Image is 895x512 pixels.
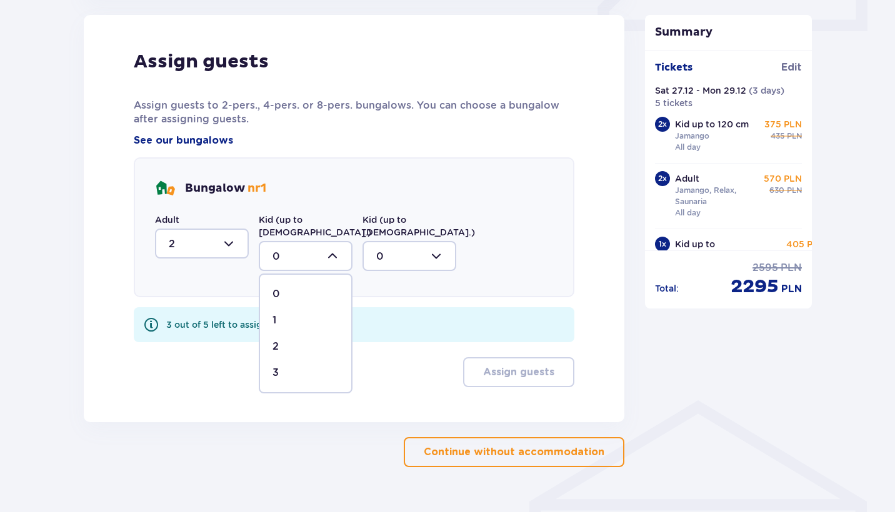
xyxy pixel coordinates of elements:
[155,179,175,199] img: bungalows Icon
[259,214,371,239] label: Kid (up to [DEMOGRAPHIC_DATA].)
[781,282,802,296] span: PLN
[771,130,784,142] span: 435
[134,134,233,147] a: See our bungalows
[675,118,749,130] p: Kid up to 120 cm
[272,340,279,353] p: 2
[787,185,802,196] span: PLN
[134,99,574,126] p: Assign guests to 2-pers., 4-pers. or 8-pers. bungalows. You can choose a bungalow after assigning...
[764,118,802,130] p: 375 PLN
[166,318,270,331] div: 3 out of 5 left to assign.
[134,50,269,74] p: Assign guests
[655,61,692,74] p: Tickets
[155,214,179,226] label: Adult
[483,365,554,379] p: Assign guests
[769,185,784,196] span: 630
[781,61,802,74] span: Edit
[787,130,802,142] span: PLN
[185,181,266,196] p: Bungalow
[675,142,701,153] p: All day
[731,275,779,298] span: 2295
[272,366,279,380] p: 3
[764,172,802,185] p: 570 PLN
[786,238,825,250] p: 405 PLN
[675,207,701,219] p: All day
[655,97,692,109] p: 5 tickets
[362,214,475,239] label: Kid (up to [DEMOGRAPHIC_DATA].)
[645,25,812,40] p: Summary
[749,84,784,97] p: ( 3 days )
[655,237,670,252] div: 1 x
[424,445,604,459] p: Continue without accommodation
[655,84,746,97] p: Sat 27.12 - Mon 29.12
[655,117,670,132] div: 2 x
[655,171,670,186] div: 2 x
[247,181,266,195] span: nr 1
[675,130,709,142] p: Jamango
[404,437,624,467] button: Continue without accommodation
[675,238,784,263] p: Kid up to [DEMOGRAPHIC_DATA].
[272,313,276,327] p: 1
[781,261,802,275] span: PLN
[675,185,761,207] p: Jamango, Relax, Saunaria
[752,261,778,275] span: 2595
[272,287,280,301] p: 0
[463,357,574,387] button: Assign guests
[655,282,679,295] p: Total :
[675,172,699,185] p: Adult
